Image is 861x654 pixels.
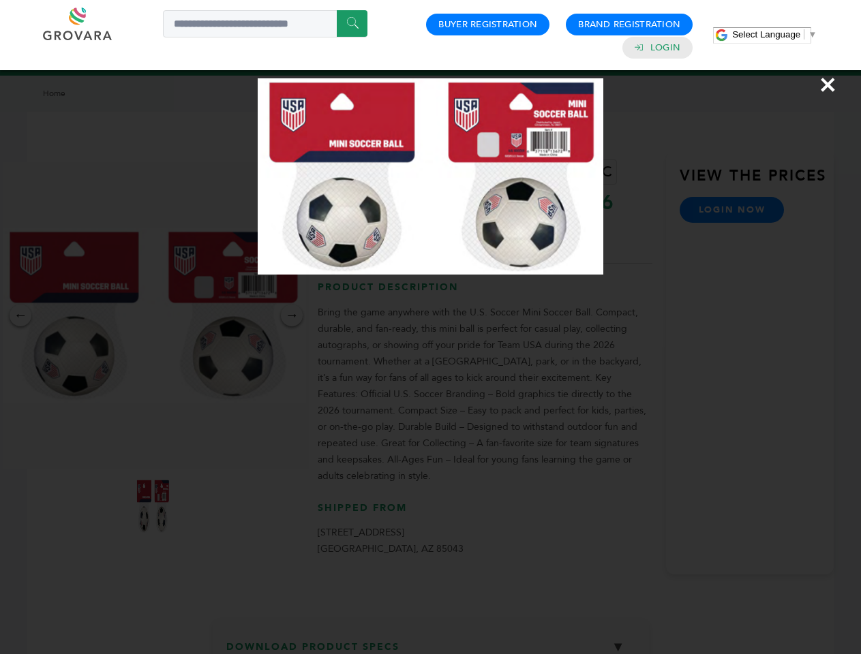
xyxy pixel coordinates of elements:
img: Image Preview [258,78,603,275]
input: Search a product or brand... [163,10,367,37]
a: Login [650,42,680,54]
span: Select Language [732,29,800,40]
a: Select Language​ [732,29,817,40]
a: Brand Registration [578,18,680,31]
a: Buyer Registration [438,18,537,31]
span: ▼ [808,29,817,40]
span: × [819,65,837,104]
